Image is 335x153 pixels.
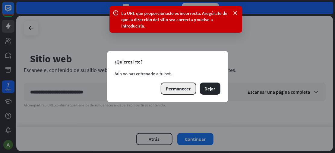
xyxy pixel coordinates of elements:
[200,83,220,95] button: Dejar
[205,86,216,92] font: Dejar
[115,59,143,65] font: ¿Quieres irte?
[115,71,172,76] font: Aún no has entrenado a tu bot.
[161,83,196,95] button: Permanecer
[122,10,228,29] font: La URL que proporcionaste es incorrecta. Asegúrate de que la dirección del sitio sea correcta y v...
[5,2,23,21] button: Abrir el widget de chat LiveChat
[166,86,191,92] font: Permanecer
